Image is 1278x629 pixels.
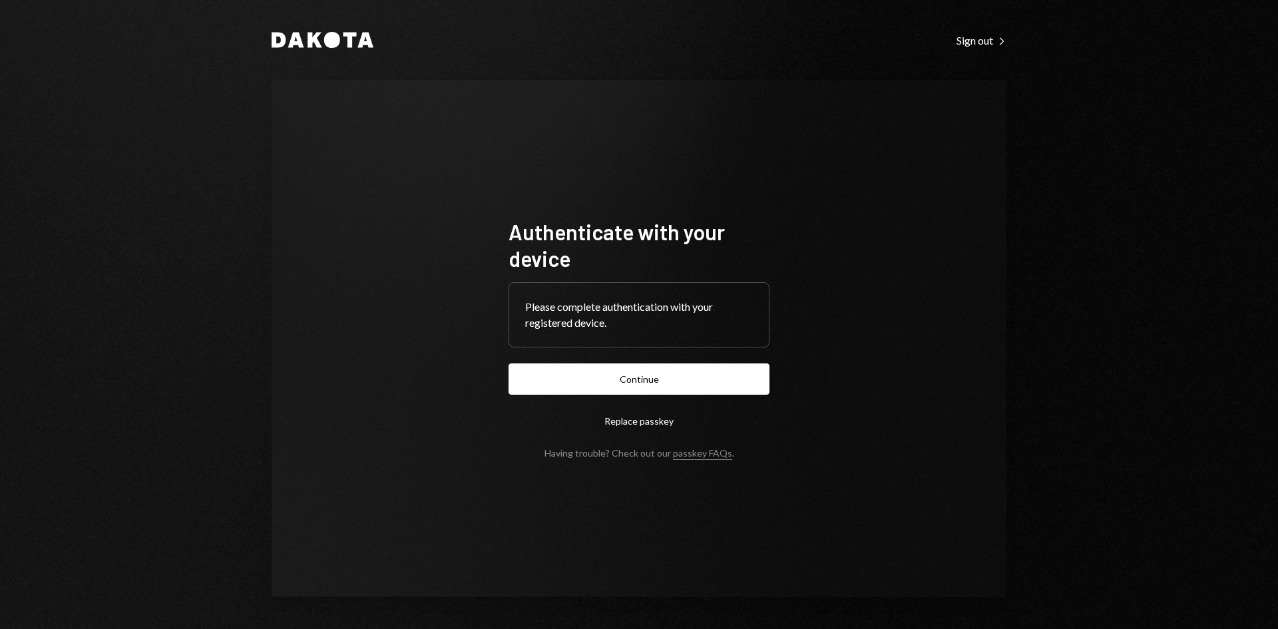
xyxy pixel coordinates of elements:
[525,299,753,331] div: Please complete authentication with your registered device.
[509,405,769,437] button: Replace passkey
[509,363,769,395] button: Continue
[957,33,1006,47] a: Sign out
[673,447,732,460] a: passkey FAQs
[544,447,734,459] div: Having trouble? Check out our .
[509,218,769,272] h1: Authenticate with your device
[957,34,1006,47] div: Sign out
